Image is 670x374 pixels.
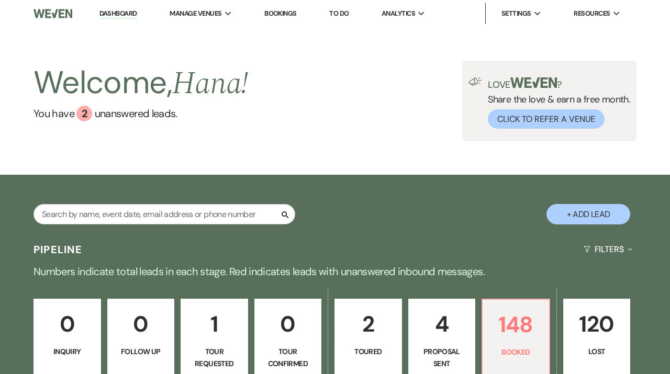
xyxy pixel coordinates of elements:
a: You have 2 unanswered leads. [33,106,249,121]
img: loud-speaker-illustration.svg [468,77,482,86]
p: Lost [570,346,624,357]
p: Toured [341,346,395,357]
p: Booked [489,346,543,358]
span: Resources [574,8,610,19]
div: Share the love & earn a free month. [482,77,630,129]
p: Love ? [488,77,630,89]
span: Analytics [382,8,415,19]
p: 0 [114,307,168,342]
a: To Do [329,9,349,18]
p: Inquiry [40,346,94,357]
span: Hana ! [172,60,249,108]
p: 2 [341,307,395,342]
button: + Add Lead [546,204,630,224]
p: Follow Up [114,346,168,357]
span: Settings [501,8,531,19]
h3: Pipeline [33,242,83,257]
p: 0 [40,307,94,342]
p: 1 [187,307,241,342]
div: 2 [76,106,92,121]
p: 4 [415,307,469,342]
img: weven-logo-green.svg [510,77,557,88]
a: Dashboard [99,9,137,19]
img: Weven Logo [33,3,72,25]
button: Filters [579,235,636,263]
span: Manage Venues [170,8,221,19]
input: Search by name, event date, email address or phone number [33,204,295,224]
p: Tour Confirmed [261,346,315,369]
p: 0 [261,307,315,342]
p: Proposal Sent [415,346,469,369]
h2: Welcome, [33,61,249,106]
p: 120 [570,307,624,342]
a: Bookings [264,9,297,18]
button: Click to Refer a Venue [488,109,605,129]
p: Tour Requested [187,346,241,369]
p: 148 [489,307,543,342]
